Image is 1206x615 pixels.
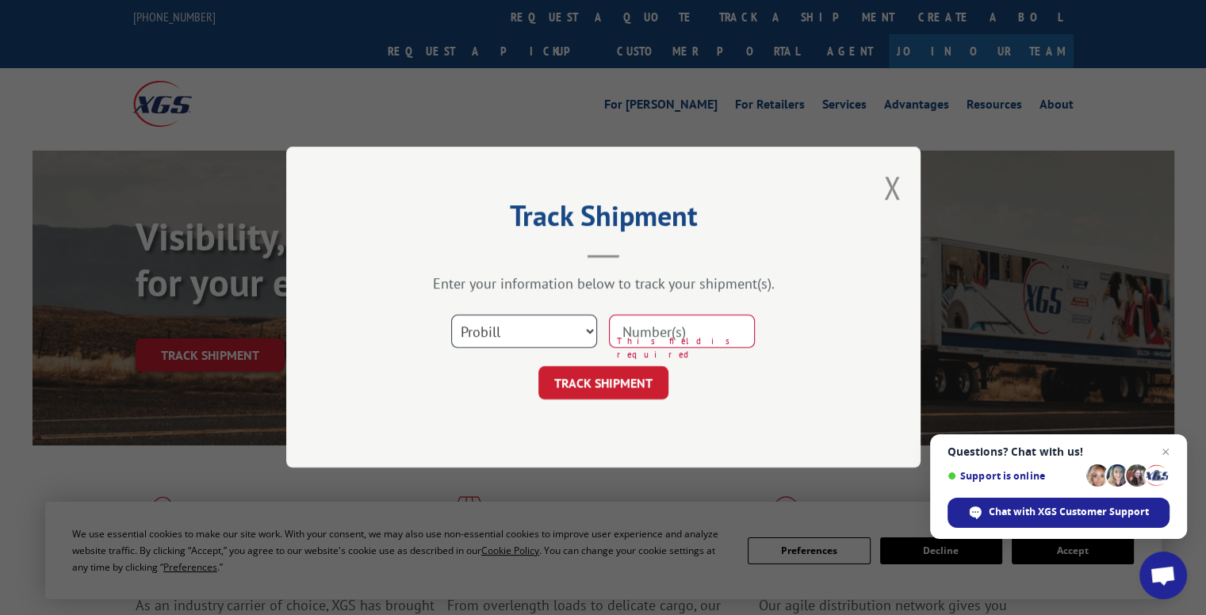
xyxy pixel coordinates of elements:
span: Close chat [1156,442,1175,461]
h2: Track Shipment [366,204,841,235]
span: Chat with XGS Customer Support [989,505,1149,519]
button: TRACK SHIPMENT [538,367,668,400]
div: Enter your information below to track your shipment(s). [366,275,841,293]
input: Number(s) [609,315,755,349]
span: This field is required [617,335,755,361]
span: Questions? Chat with us! [948,445,1170,458]
div: Chat with XGS Customer Support [948,498,1170,528]
div: Open chat [1139,552,1187,599]
span: Support is online [948,470,1081,482]
button: Close modal [883,166,901,208]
